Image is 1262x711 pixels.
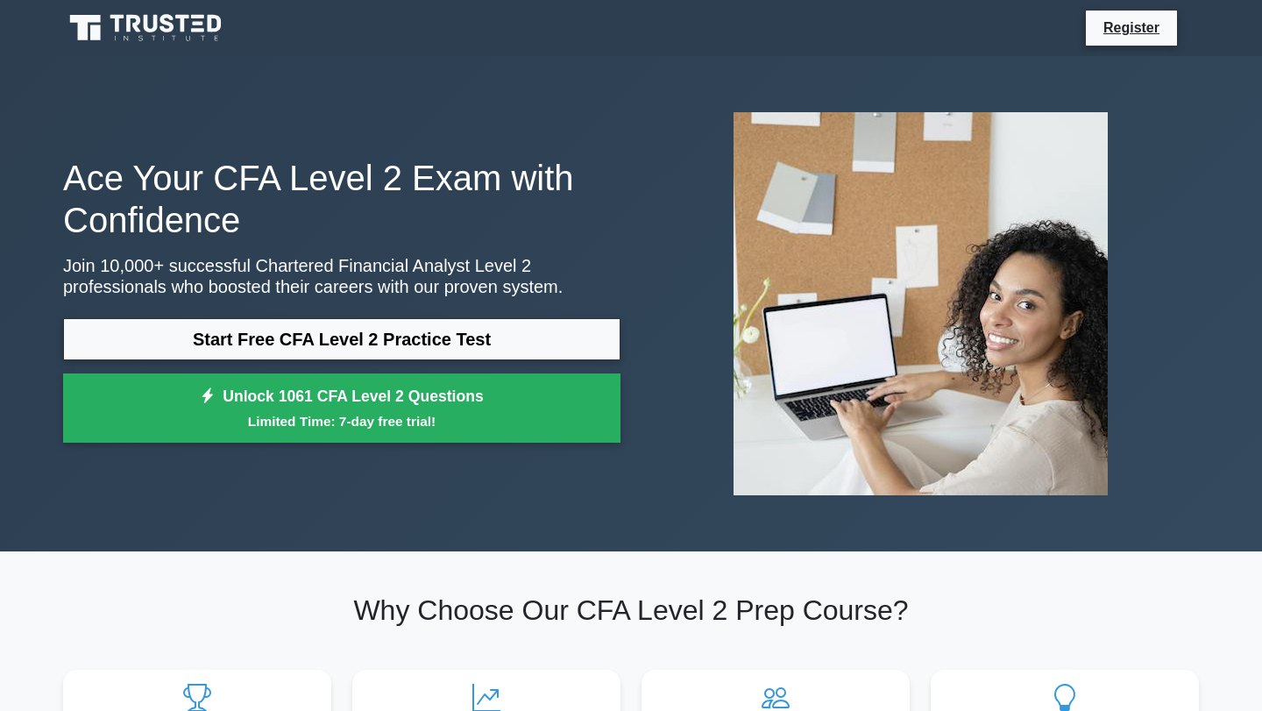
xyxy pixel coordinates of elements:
a: Start Free CFA Level 2 Practice Test [63,318,620,360]
h2: Why Choose Our CFA Level 2 Prep Course? [63,594,1199,627]
h1: Ace Your CFA Level 2 Exam with Confidence [63,157,620,241]
small: Limited Time: 7-day free trial! [85,411,599,431]
p: Join 10,000+ successful Chartered Financial Analyst Level 2 professionals who boosted their caree... [63,255,620,297]
a: Unlock 1061 CFA Level 2 QuestionsLimited Time: 7-day free trial! [63,373,620,444]
a: Register [1093,17,1170,39]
